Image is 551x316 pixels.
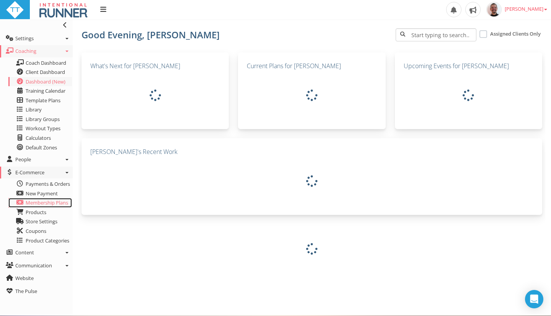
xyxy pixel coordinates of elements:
span: Settings [15,35,34,42]
input: Start typing to search.. [396,28,476,41]
h5: Current Plans for [PERSON_NAME] [247,61,377,70]
span: The Pulse [15,288,37,295]
a: Library Groups [8,115,72,124]
span: Communication [15,262,52,269]
a: Dashboard (New) [8,77,72,87]
a: Client Dashboard [8,67,72,77]
a: Default Zones [8,143,72,152]
img: IntentionalRunnerlogoClientPortalandLoginPage.jpg [36,1,91,19]
h5: Upcoming Events for [PERSON_NAME] [404,61,533,70]
span: Template Plans [26,97,60,104]
span: Calculators [26,134,51,141]
span: Training Calendar [26,87,65,94]
a: Template Plans [8,96,72,105]
span: E-Commerce [15,169,44,176]
a: Coupons [8,226,72,236]
span: Membership Plans [26,199,68,206]
span: Payments & Orders [26,180,70,187]
span: Products [26,209,46,216]
a: Coach Dashboard [8,58,72,68]
span: Good Evening, [PERSON_NAME] [82,28,220,41]
a: Store Settings [8,217,72,226]
span: Coach Dashboard [26,59,66,66]
a: Product Categories [8,236,72,246]
span: Default Zones [26,144,57,151]
div: Open Intercom Messenger [525,290,543,308]
span: [PERSON_NAME] [505,5,547,12]
a: Training Calendar [8,86,72,96]
span: Website [15,275,34,282]
img: ttbadgewhite_48x48.png [6,1,24,19]
a: Library [8,105,72,115]
span: People [15,156,31,163]
a: Products [8,208,72,217]
span: New Payment [26,190,58,197]
img: f8fe0c634f4026adfcfc8096b3aed953 [486,2,502,17]
span: Library Groups [26,116,60,123]
span: Store Settings [26,218,57,225]
a: New Payment [8,189,72,198]
a: Membership Plans [8,198,72,208]
a: Calculators [8,133,72,143]
a: Payments & Orders [8,179,72,189]
a: Workout Types [8,124,72,133]
label: Assigned Clients Only [490,30,541,38]
span: Coaching [15,47,36,54]
span: Content [15,249,34,256]
span: Coupons [26,228,46,234]
span: Client Dashboard [26,69,65,75]
h5: [PERSON_NAME]'s Recent Work [90,147,533,156]
h5: What's Next for [PERSON_NAME] [90,61,220,70]
span: Product Categories [26,237,69,244]
span: Dashboard (New) [26,78,65,85]
span: Library [26,106,42,113]
span: Workout Types [26,125,60,132]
